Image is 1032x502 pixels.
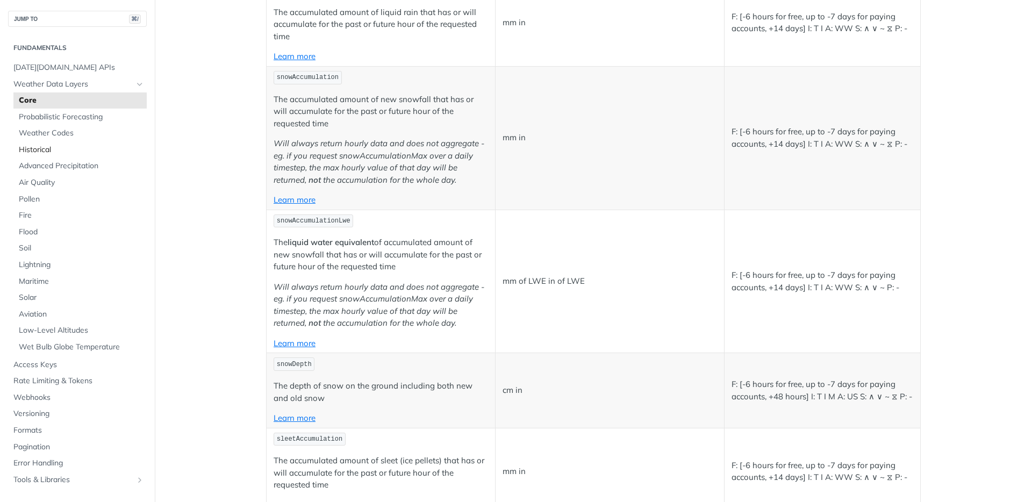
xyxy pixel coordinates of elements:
[13,158,147,174] a: Advanced Precipitation
[274,138,484,185] em: Will always return hourly data and does not aggregate - eg. if you request snowAccumulationMax ov...
[277,435,342,443] span: sleetAccumulation
[13,240,147,256] a: Soil
[19,210,144,221] span: Fire
[8,455,147,471] a: Error Handling
[19,112,144,123] span: Probabilistic Forecasting
[13,376,144,386] span: Rate Limiting & Tokens
[503,275,717,288] p: mm of LWE in of LWE
[277,217,350,225] span: snowAccumulationLwe
[732,11,913,35] p: F: [-6 hours for free, up to -7 days for paying accounts, +14 days] I: T I A: WW S: ∧ ∨ ~ ⧖ P: -
[323,175,456,185] em: the accumulation for the whole day.
[274,413,316,423] a: Learn more
[13,442,144,453] span: Pagination
[13,92,147,109] a: Core
[19,95,144,106] span: Core
[309,175,321,185] strong: not
[274,94,488,130] p: The accumulated amount of new snowfall that has or will accumulate for the past or future hour of...
[274,282,484,328] em: Will always return hourly data and does not aggregate - eg. if you request snowAccumulationMax ov...
[8,11,147,27] button: JUMP TO⌘/
[19,128,144,139] span: Weather Codes
[13,322,147,339] a: Low-Level Altitudes
[309,318,321,328] strong: not
[323,318,456,328] em: the accumulation for the whole day.
[8,76,147,92] a: Weather Data LayersHide subpages for Weather Data Layers
[503,17,717,29] p: mm in
[274,236,488,273] p: The of accumulated amount of new snowfall that has or will accumulate for the past or future hour...
[732,378,913,403] p: F: [-6 hours for free, up to -7 days for paying accounts, +48 hours] I: T I M A: US S: ∧ ∨ ~ ⧖ P: -
[13,175,147,191] a: Air Quality
[19,292,144,303] span: Solar
[288,237,374,247] strong: liquid water equivalent
[13,62,144,73] span: [DATE][DOMAIN_NAME] APIs
[129,15,141,24] span: ⌘/
[8,472,147,488] a: Tools & LibrariesShow subpages for Tools & Libraries
[8,390,147,406] a: Webhooks
[13,408,144,419] span: Versioning
[13,142,147,158] a: Historical
[13,207,147,224] a: Fire
[13,290,147,306] a: Solar
[13,475,133,485] span: Tools & Libraries
[13,125,147,141] a: Weather Codes
[503,384,717,397] p: cm in
[8,406,147,422] a: Versioning
[135,80,144,89] button: Hide subpages for Weather Data Layers
[19,145,144,155] span: Historical
[13,306,147,322] a: Aviation
[8,60,147,76] a: [DATE][DOMAIN_NAME] APIs
[19,309,144,320] span: Aviation
[13,339,147,355] a: Wet Bulb Globe Temperature
[8,357,147,373] a: Access Keys
[19,342,144,353] span: Wet Bulb Globe Temperature
[274,455,488,491] p: The accumulated amount of sleet (ice pellets) that has or will accumulate for the past or future ...
[19,260,144,270] span: Lightning
[19,177,144,188] span: Air Quality
[13,360,144,370] span: Access Keys
[274,51,316,61] a: Learn more
[8,439,147,455] a: Pagination
[277,361,312,368] span: snowDepth
[19,194,144,205] span: Pollen
[13,109,147,125] a: Probabilistic Forecasting
[19,227,144,238] span: Flood
[13,191,147,207] a: Pollen
[135,476,144,484] button: Show subpages for Tools & Libraries
[732,126,913,150] p: F: [-6 hours for free, up to -7 days for paying accounts, +14 days] I: T I A: WW S: ∧ ∨ ~ ⧖ P: -
[19,161,144,171] span: Advanced Precipitation
[13,458,144,469] span: Error Handling
[732,269,913,293] p: F: [-6 hours for free, up to -7 days for paying accounts, +14 days] I: T I A: WW S: ∧ ∨ ~ P: -
[503,132,717,144] p: mm in
[274,338,316,348] a: Learn more
[13,257,147,273] a: Lightning
[8,43,147,53] h2: Fundamentals
[13,274,147,290] a: Maritime
[732,460,913,484] p: F: [-6 hours for free, up to -7 days for paying accounts, +14 days] I: T I A: WW S: ∧ ∨ ~ ⧖ P: -
[13,392,144,403] span: Webhooks
[274,380,488,404] p: The depth of snow on the ground including both new and old snow
[13,79,133,90] span: Weather Data Layers
[8,373,147,389] a: Rate Limiting & Tokens
[8,422,147,439] a: Formats
[13,425,144,436] span: Formats
[274,6,488,43] p: The accumulated amount of liquid rain that has or will accumulate for the past or future hour of ...
[19,243,144,254] span: Soil
[274,195,316,205] a: Learn more
[19,325,144,336] span: Low-Level Altitudes
[277,74,339,81] span: snowAccumulation
[13,224,147,240] a: Flood
[503,465,717,478] p: mm in
[19,276,144,287] span: Maritime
